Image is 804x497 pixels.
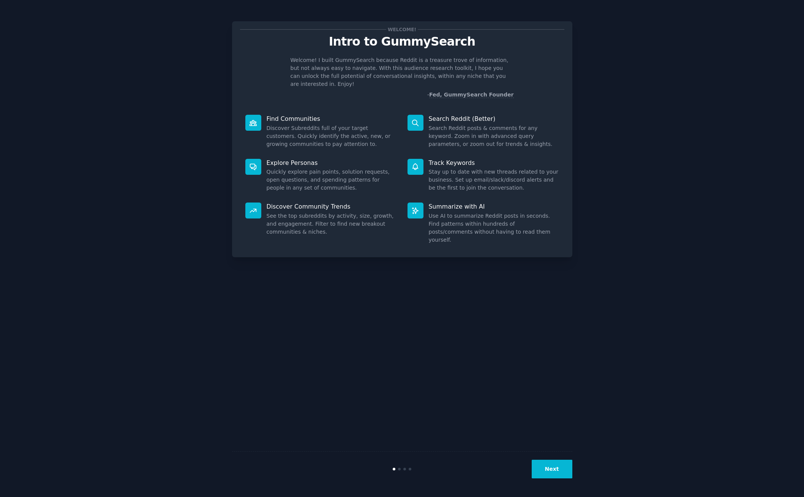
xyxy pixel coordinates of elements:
p: Intro to GummySearch [240,35,564,48]
p: Track Keywords [429,159,559,167]
div: - [427,91,514,99]
dd: See the top subreddits by activity, size, growth, and engagement. Filter to find new breakout com... [267,212,397,236]
dd: Discover Subreddits full of your target customers. Quickly identify the active, new, or growing c... [267,124,397,148]
dd: Use AI to summarize Reddit posts in seconds. Find patterns within hundreds of posts/comments with... [429,212,559,244]
p: Find Communities [267,115,397,123]
button: Next [532,460,572,478]
p: Explore Personas [267,159,397,167]
span: Welcome! [386,25,417,33]
p: Summarize with AI [429,203,559,211]
p: Search Reddit (Better) [429,115,559,123]
p: Discover Community Trends [267,203,397,211]
dd: Quickly explore pain points, solution requests, open questions, and spending patterns for people ... [267,168,397,192]
p: Welcome! I built GummySearch because Reddit is a treasure trove of information, but not always ea... [291,56,514,88]
a: Fed, GummySearch Founder [429,92,514,98]
dd: Search Reddit posts & comments for any keyword. Zoom in with advanced query parameters, or zoom o... [429,124,559,148]
dd: Stay up to date with new threads related to your business. Set up email/slack/discord alerts and ... [429,168,559,192]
